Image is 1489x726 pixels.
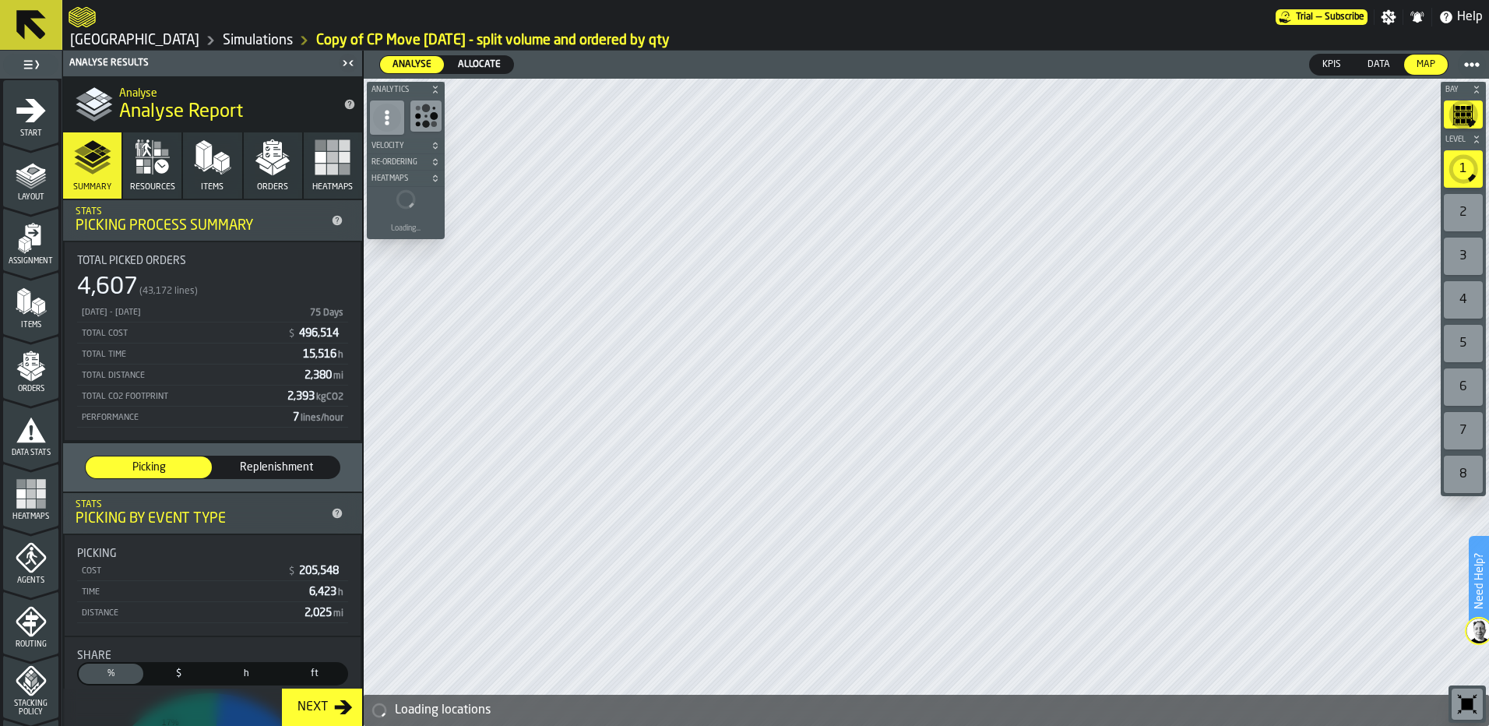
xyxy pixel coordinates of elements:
span: Items [3,321,58,330]
span: Analytics [368,86,428,94]
div: StatList-item-Total Distance [77,365,348,386]
span: lines/hour [301,414,343,423]
div: thumb [214,664,279,684]
div: Stats [76,499,325,510]
div: button-toolbar-undefined [1441,191,1486,234]
span: Trial [1296,12,1313,23]
label: button-toggle-Toggle Full Menu [3,54,58,76]
div: StatList-item-3/24/2025 - 6/23/2025 [77,301,348,322]
div: 8 [1444,456,1483,493]
div: Analyse Results [66,58,337,69]
span: Subscribe [1325,12,1364,23]
label: button-switch-multi-Cost [145,662,213,685]
span: h [217,667,276,681]
span: 2,025 [304,608,345,619]
span: 75 Days [310,308,343,318]
span: Analyse [386,58,438,72]
label: button-switch-multi-Replenishment [213,456,340,479]
span: 2,380 [304,370,345,381]
label: button-switch-multi-Data [1354,54,1403,76]
div: Total Cost [80,329,281,339]
span: KPIs [1316,58,1347,72]
div: thumb [213,456,340,478]
div: Time [80,587,303,597]
div: button-toolbar-undefined [407,97,445,138]
div: StatList-item-Distance [77,602,348,623]
div: thumb [86,456,212,478]
span: Picking [92,460,206,475]
div: Total CO2 Footprint [80,392,281,402]
label: button-switch-multi-Allocate [445,55,514,74]
span: $ [150,667,208,681]
button: button- [367,82,445,97]
span: 2,393 [287,391,345,402]
div: Total Distance [80,371,298,381]
label: button-toggle-Close me [337,54,359,72]
label: button-toggle-Help [1432,8,1489,26]
div: 5 [1444,325,1483,362]
div: thumb [1355,55,1403,75]
div: Performance [80,413,287,423]
span: Resources [130,182,175,192]
label: button-switch-multi-Share [77,662,145,685]
button: button- [367,154,445,170]
span: Agents [3,576,58,585]
div: StatList-item-Total CO2 Footprint [77,386,348,407]
div: 1 [1444,150,1483,188]
div: button-toolbar-undefined [1441,409,1486,453]
span: h [338,351,343,360]
button: button- [1441,82,1486,97]
span: Heatmaps [312,182,353,192]
span: — [1316,12,1322,23]
div: Loading locations [395,701,1483,720]
label: button-switch-multi-Analyse [379,55,445,74]
span: $ [289,329,294,340]
span: Items [201,182,224,192]
span: Analyse Report [119,100,243,125]
span: Allocate [452,58,507,72]
span: 15,516 [303,349,345,360]
button: button- [367,138,445,153]
div: [DATE] - [DATE] [80,308,302,318]
span: kgCO2 [316,393,343,402]
div: thumb [146,664,211,684]
span: Stacking Policy [3,700,58,717]
label: Need Help? [1470,537,1487,625]
div: 4,607 [77,273,138,301]
div: 2 [1444,194,1483,231]
label: button-switch-multi-Map [1403,54,1449,76]
div: button-toolbar-undefined [1441,453,1486,496]
div: Picking by event type [76,510,325,527]
li: menu Items [3,272,58,334]
div: stat-Picking [65,535,361,636]
a: link-to-/wh/i/b8e8645a-5c77-43f4-8135-27e3a4d97801 [70,32,199,49]
li: menu Agents [3,527,58,590]
div: Menu Subscription [1276,9,1368,25]
div: StatList-item-Time [77,581,348,602]
button: button-Next [282,689,362,726]
div: Title [77,255,348,267]
header: Analyse Results [63,51,362,76]
span: Replenishment [220,460,333,475]
span: Summary [73,182,111,192]
label: button-switch-multi-KPIs [1309,54,1354,76]
svg: Reset zoom and position [1455,692,1480,717]
span: (43,172 lines) [139,286,198,297]
div: stat-Total Picked Orders [65,242,361,440]
div: alert-Loading locations [364,695,1489,726]
span: Level [1442,136,1469,144]
span: Heatmaps [3,513,58,521]
button: button- [1441,132,1486,147]
div: 6 [1444,368,1483,406]
label: button-switch-multi-Picking [85,456,213,479]
a: link-to-/wh/i/b8e8645a-5c77-43f4-8135-27e3a4d97801 [223,32,293,49]
label: button-toggle-Settings [1375,9,1403,25]
span: $ [289,566,294,577]
li: menu Routing [3,591,58,654]
div: button-toolbar-undefined [1441,278,1486,322]
span: Velocity [368,142,428,150]
div: button-toolbar-undefined [1441,322,1486,365]
label: button-switch-multi-Time [213,662,280,685]
div: 4 [1444,281,1483,319]
div: thumb [282,664,347,684]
